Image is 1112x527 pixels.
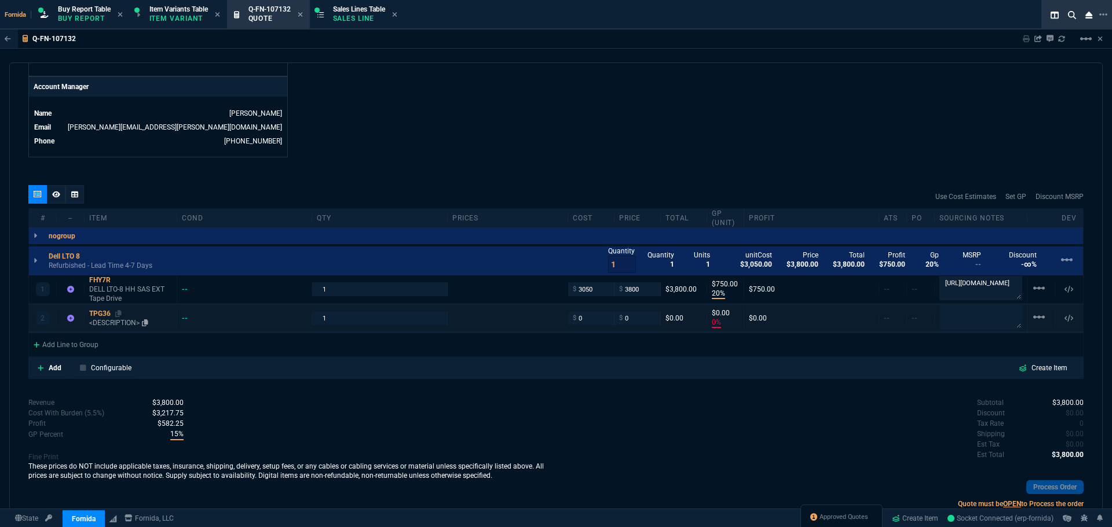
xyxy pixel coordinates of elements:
p: Sales Line [333,14,385,23]
p: 1 [41,285,45,294]
p: spec.value [1055,408,1084,418]
p: 2 [41,314,45,323]
p: 20% [712,289,725,299]
span: $ [619,314,623,323]
div: Item [85,213,177,223]
span: Buy Report Table [58,5,111,13]
mat-icon: Example home icon [1032,281,1046,295]
a: 8m9Wqn70JjMD0ckJAABE [948,513,1054,524]
mat-icon: Example home icon [1032,310,1046,324]
span: Email [34,123,51,131]
div: FHY7R [89,275,172,285]
span: With Burden (5.5%) [170,429,184,440]
p: spec.value [1055,429,1084,439]
div: -- [182,285,199,294]
p: With Burden (5.5%) [28,418,46,429]
nx-icon: Close Tab [118,10,123,20]
div: dev [1055,213,1083,223]
p: spec.value [1041,449,1084,460]
span: Socket Connected (erp-fornida) [948,514,1054,522]
div: Profit [744,213,879,223]
a: [PERSON_NAME][EMAIL_ADDRESS][PERSON_NAME][DOMAIN_NAME] [68,123,282,131]
div: GP (unit) [707,209,744,227]
a: Global State [12,513,42,524]
mat-icon: Example home icon [1060,253,1074,267]
p: $0.00 [712,308,739,318]
p: undefined [977,429,1005,439]
span: Revenue [152,399,184,407]
nx-icon: Split Panels [1046,8,1063,22]
a: Set GP [1005,191,1026,202]
div: -- [57,213,85,223]
p: DELL LTO-8 HH SAS EXT Tape Drive [89,285,172,303]
a: Discount MSRP [1036,191,1084,202]
div: $0.00 [749,314,874,323]
p: Buy Report [58,14,111,23]
div: $750.00 [749,285,874,294]
span: Approved Quotes [820,513,868,522]
div: $3,800.00 [665,285,702,294]
nx-icon: Item not found in Business Central. The quote is still valid. [67,285,74,293]
span: id [34,56,40,64]
p: Revenue [28,397,54,408]
p: Q-FN-107132 [32,34,76,43]
p: Add [49,363,61,373]
p: Account Manager [29,77,287,97]
tr: undefined [34,135,283,147]
div: cost [568,213,614,223]
div: qty [312,213,447,223]
tr: undefined [34,108,283,119]
nx-icon: Close Tab [298,10,303,20]
p: 0% [712,318,721,328]
p: Item Variant [149,14,207,23]
p: undefined [977,397,1004,408]
p: nogroup [49,231,75,241]
span: Sales Lines Table [333,5,385,13]
nx-icon: Back to Table [5,35,11,43]
p: Cost With Burden (5.5%) [28,408,104,418]
span: 3800 [1052,451,1084,459]
div: $0.00 [665,314,702,323]
div: ATS [879,213,907,223]
span: $ [619,285,623,294]
p: These prices do NOT include applicable taxes, insurance, shipping, delivery, setup fees, or any c... [28,462,556,480]
span: -- [912,314,917,322]
p: $750.00 [712,279,739,289]
p: Configurable [91,363,131,373]
nx-icon: Search [1063,8,1081,22]
p: With Burden (5.5%) [28,429,63,440]
span: -- [884,285,890,293]
span: Phone [34,137,54,145]
a: (770) 826-8405 [224,137,282,145]
div: TPG36 [89,309,172,318]
p: spec.value [1042,397,1084,408]
span: $ [573,285,576,294]
a: Hide Workbench [1098,34,1103,43]
nx-icon: Item not found in Business Central. The quote is still valid. [67,314,74,322]
a: msbcCompanyName [121,513,177,524]
a: -- [279,56,282,64]
nx-icon: Close Tab [215,10,220,20]
p: undefined [977,418,1004,429]
p: Quantity [608,246,636,256]
a: Create Item [887,510,943,527]
p: Quote must be to Process the order [556,499,1084,509]
p: <DESCRIPTION> [89,318,172,327]
p: spec.value [147,418,184,429]
span: 3800 [1052,399,1084,407]
p: undefined [977,439,1000,449]
nx-icon: Open New Tab [1099,9,1107,20]
span: Q-FN-107132 [248,5,291,13]
a: [PERSON_NAME] [229,109,282,117]
p: undefined [977,408,1005,418]
div: Total [661,213,707,223]
p: Quote [248,14,291,23]
span: Cost With Burden (5.5%) [152,409,184,417]
a: API TOKEN [42,513,56,524]
p: spec.value [1069,418,1084,429]
span: 0 [1066,409,1084,417]
div: price [614,213,661,223]
span: Fornida [5,11,31,19]
span: Name [34,109,52,117]
tr: undefined [34,121,283,133]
